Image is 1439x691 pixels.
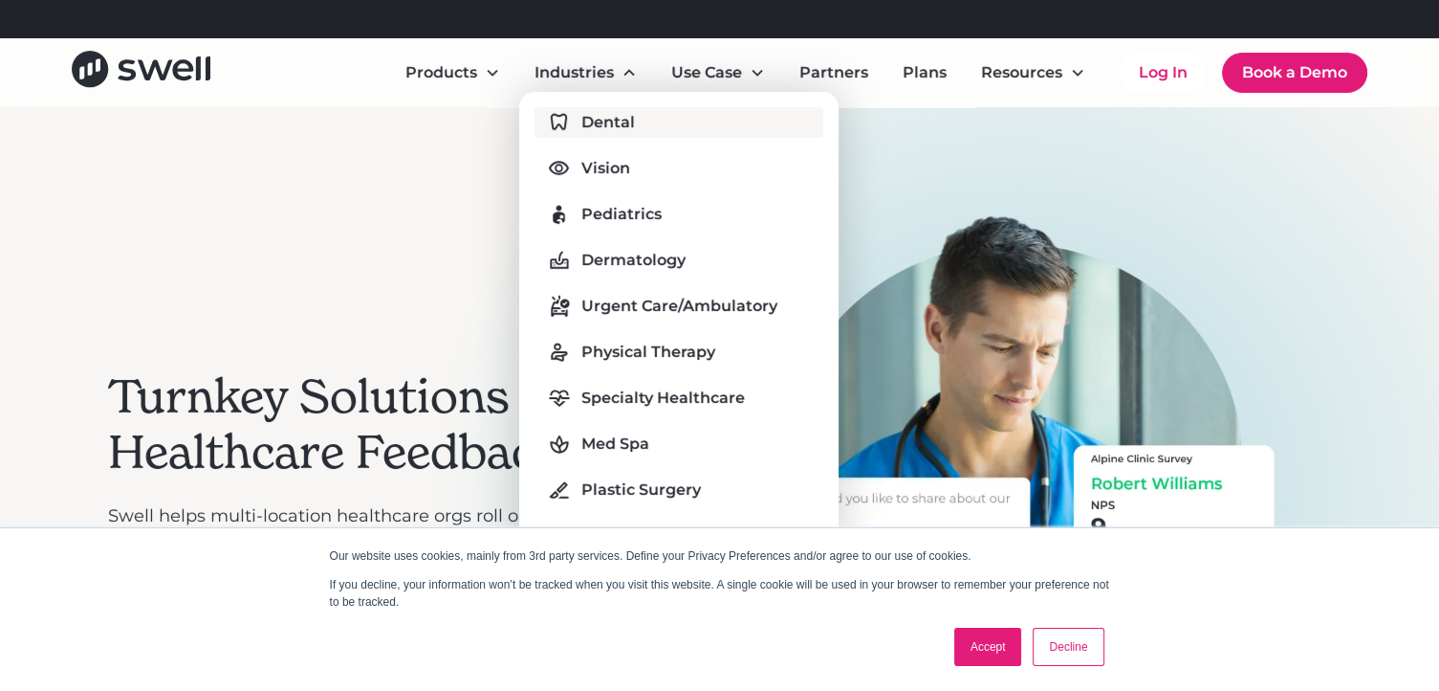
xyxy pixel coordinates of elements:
a: Med Spa [534,429,823,459]
div: Use Case [671,61,742,84]
a: Decline [1033,628,1103,666]
a: Plans [887,54,962,92]
a: Physical Therapy [534,337,823,368]
a: Vision [534,153,823,184]
a: home [72,51,210,94]
div: Specialty Healthcare [581,387,745,410]
h2: Turnkey Solutions for Healthcare Feedback [108,369,624,479]
div: Med Spa [581,433,649,456]
iframe: Chat Widget [1113,484,1439,691]
a: Pediatrics [534,199,823,230]
a: Book a Demo [1222,53,1367,93]
a: Veterinary [534,521,823,551]
div: Physical Therapy [581,341,715,364]
div: Plastic Surgery [581,479,701,502]
div: Vision [581,157,630,180]
p: If you decline, your information won’t be tracked when you visit this website. A single cookie wi... [330,576,1110,611]
a: Plastic Surgery [534,475,823,505]
div: Products [390,54,515,92]
div: Products [405,61,477,84]
a: Dental [534,107,823,138]
div: Pediatrics [581,203,662,226]
nav: Industries [519,92,839,567]
a: Partners [784,54,883,92]
a: Accept [954,628,1022,666]
div: Resources [981,61,1062,84]
div: Industries [519,54,652,92]
div: Industries [534,61,614,84]
a: Urgent Care/Ambulatory [534,291,823,322]
a: Specialty Healthcare [534,383,823,413]
div: Veterinary [581,524,665,547]
p: Our website uses cookies, mainly from 3rd party services. Define your Privacy Preferences and/or ... [330,547,1110,565]
div: Urgent Care/Ambulatory [581,295,777,318]
div: Dermatology [581,249,686,272]
div: Resources [966,54,1101,92]
p: Swell helps multi-location healthcare orgs roll out and monitor feedback programs that improve em... [108,503,624,581]
a: Dermatology [534,245,823,276]
a: Log In [1120,54,1207,92]
div: Use Case [656,54,780,92]
div: Dental [581,111,635,134]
